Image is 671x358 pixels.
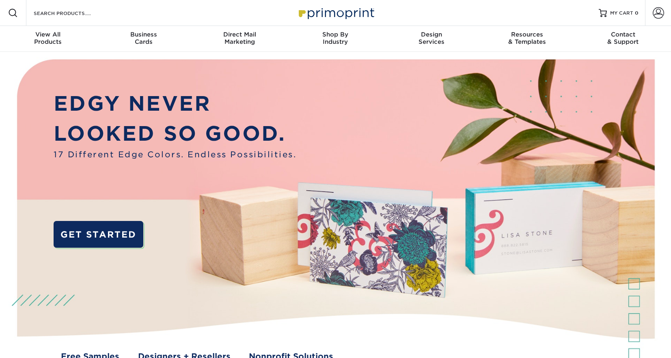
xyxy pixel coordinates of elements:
[33,8,112,18] input: SEARCH PRODUCTS.....
[54,118,296,148] p: LOOKED SO GOOD.
[575,26,671,52] a: Contact& Support
[192,31,287,38] span: Direct Mail
[54,149,296,161] span: 17 Different Edge Colors. Endless Possibilities.
[575,31,671,45] div: & Support
[54,221,143,247] a: GET STARTED
[295,4,376,21] img: Primoprint
[635,10,639,16] span: 0
[575,31,671,38] span: Contact
[287,31,383,38] span: Shop By
[287,26,383,52] a: Shop ByIndustry
[96,31,192,45] div: Cards
[479,26,575,52] a: Resources& Templates
[96,31,192,38] span: Business
[96,26,192,52] a: BusinessCards
[192,31,287,45] div: Marketing
[610,10,633,17] span: MY CART
[192,26,287,52] a: Direct MailMarketing
[384,31,479,45] div: Services
[479,31,575,45] div: & Templates
[54,88,296,118] p: EDGY NEVER
[287,31,383,45] div: Industry
[384,31,479,38] span: Design
[479,31,575,38] span: Resources
[384,26,479,52] a: DesignServices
